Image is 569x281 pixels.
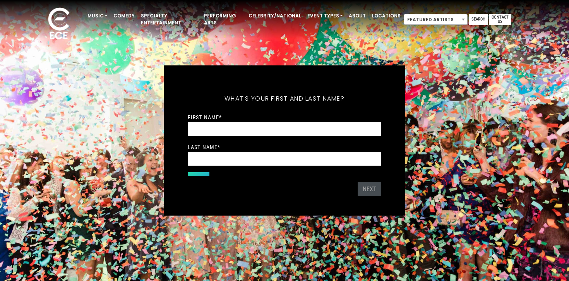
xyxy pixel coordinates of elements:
[469,14,488,25] a: Search
[404,14,467,25] span: Featured Artists
[489,14,511,25] a: Contact Us
[201,9,245,29] a: Performing Arts
[188,85,381,113] h5: What's your first and last name?
[39,5,78,43] img: ece_new_logo_whitev2-1.png
[404,14,468,25] span: Featured Artists
[188,114,222,121] label: First Name
[84,9,110,22] a: Music
[304,9,346,22] a: Event Types
[138,9,201,29] a: Specialty Entertainment
[346,9,369,22] a: About
[369,9,404,22] a: Locations
[110,9,138,22] a: Comedy
[245,9,304,22] a: Celebrity/National
[188,144,220,151] label: Last Name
